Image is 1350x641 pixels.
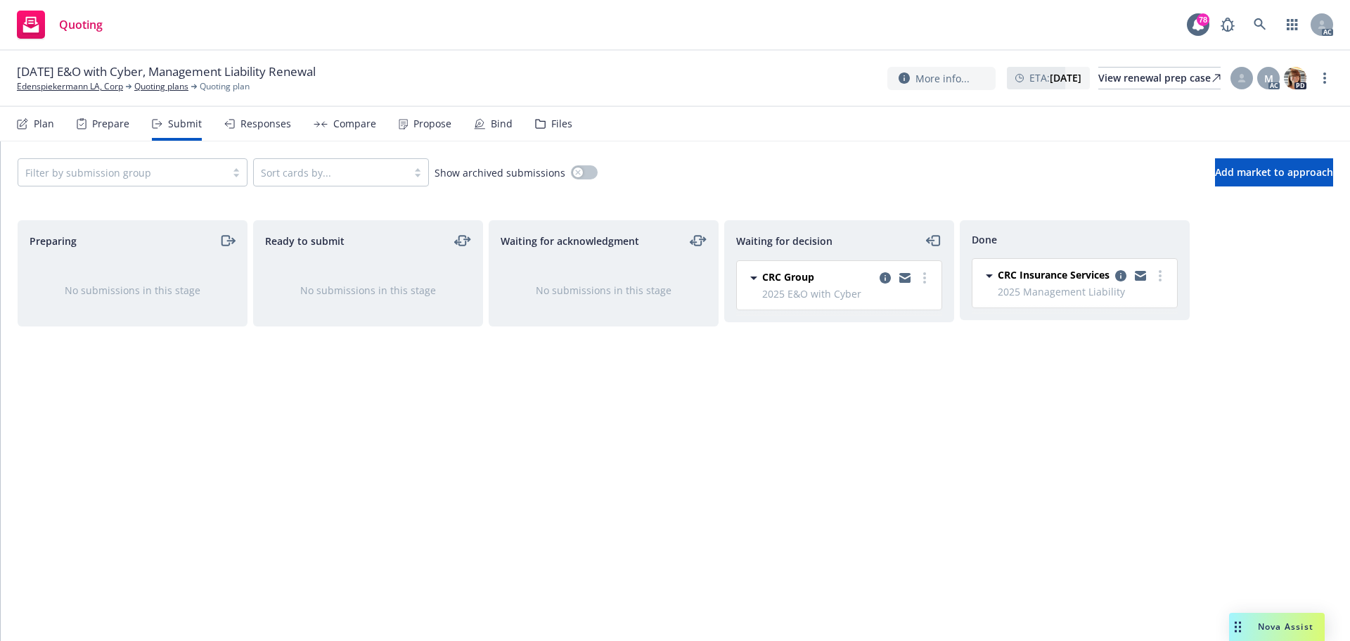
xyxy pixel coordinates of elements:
div: Drag to move [1229,613,1247,641]
span: Waiting for decision [736,234,832,248]
a: more [1152,267,1169,284]
button: Nova Assist [1229,613,1325,641]
span: ETA : [1029,70,1081,85]
a: Quoting [11,5,108,44]
div: Files [551,118,572,129]
span: 2025 Management Liability [998,284,1169,299]
span: Ready to submit [265,234,345,248]
span: Show archived submissions [435,165,565,180]
img: photo [1284,67,1306,89]
span: More info... [915,71,970,86]
a: Report a Bug [1214,11,1242,39]
span: M [1264,71,1273,86]
div: View renewal prep case [1098,68,1221,89]
div: Propose [413,118,451,129]
span: 2025 E&O with Cyber [762,286,933,301]
span: Quoting [59,19,103,30]
button: Add market to approach [1215,158,1333,186]
div: 78 [1197,13,1209,26]
div: Plan [34,118,54,129]
a: View renewal prep case [1098,67,1221,89]
div: Submit [168,118,202,129]
span: Nova Assist [1258,621,1313,633]
a: moveLeftRight [454,232,471,249]
div: Prepare [92,118,129,129]
a: Search [1246,11,1274,39]
a: more [916,269,933,286]
div: No submissions in this stage [276,283,460,298]
span: Add market to approach [1215,165,1333,179]
span: Done [972,232,997,247]
span: CRC Insurance Services [998,267,1110,282]
span: Preparing [30,234,77,248]
strong: [DATE] [1050,71,1081,84]
a: moveLeft [925,232,942,249]
div: Responses [240,118,291,129]
div: Compare [333,118,376,129]
a: copy logging email [877,269,894,286]
span: CRC Group [762,269,814,284]
a: Switch app [1278,11,1306,39]
a: moveLeftRight [690,232,707,249]
a: more [1316,70,1333,87]
a: copy logging email [1132,267,1149,284]
span: Quoting plan [200,80,250,93]
span: Waiting for acknowledgment [501,234,639,248]
a: Quoting plans [134,80,188,93]
a: moveRight [219,232,236,249]
a: Edenspiekermann LA, Corp [17,80,123,93]
button: More info... [887,67,996,90]
div: No submissions in this stage [512,283,695,298]
a: copy logging email [896,269,913,286]
div: No submissions in this stage [41,283,224,298]
span: [DATE] E&O with Cyber, Management Liability Renewal [17,63,316,80]
a: copy logging email [1112,267,1129,284]
div: Bind [491,118,513,129]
